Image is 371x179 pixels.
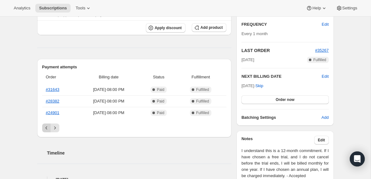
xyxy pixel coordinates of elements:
[313,57,326,62] span: Fulfilled
[46,87,59,92] a: #31643
[241,114,321,121] h6: Batching Settings
[155,25,182,30] span: Apply discount
[47,150,232,156] h2: Timeline
[42,124,227,132] nav: Pagination
[241,57,254,63] span: [DATE]
[42,70,77,84] th: Order
[76,6,85,11] span: Tools
[42,64,227,70] h2: Payment attempts
[241,73,322,80] h2: NEXT BILLING DATE
[318,19,332,29] button: Edit
[157,110,164,115] span: Paid
[318,138,325,143] span: Edit
[241,136,314,145] h3: Notes
[79,74,139,80] span: Billing date
[241,83,263,88] span: [DATE] ·
[79,98,139,104] span: [DATE] · 08:00 PM
[10,4,34,13] button: Analytics
[302,4,331,13] button: Help
[196,99,209,104] span: Fulfilled
[241,95,329,104] button: Order now
[252,81,267,91] button: Skip
[321,114,329,121] span: Add
[146,23,185,33] button: Apply discount
[276,97,294,102] span: Order now
[142,74,175,80] span: Status
[350,151,365,166] div: Open Intercom Messenger
[157,87,164,92] span: Paid
[79,87,139,93] span: [DATE] · 08:00 PM
[51,124,59,132] button: Next
[200,25,223,30] span: Add product
[72,4,95,13] button: Tools
[318,113,332,123] button: Add
[322,21,329,28] span: Edit
[46,99,59,103] a: #28382
[342,6,357,11] span: Settings
[312,6,321,11] span: Help
[315,48,329,53] a: #35267
[332,4,361,13] button: Settings
[79,110,139,116] span: [DATE] · 08:00 PM
[322,73,329,80] button: Edit
[196,110,209,115] span: Fulfilled
[255,83,263,89] span: Skip
[241,31,268,36] span: Every 1 month
[39,6,67,11] span: Subscriptions
[192,23,226,32] button: Add product
[14,6,30,11] span: Analytics
[42,124,51,132] button: Previous
[315,47,329,54] button: #35267
[179,74,223,80] span: Fulfillment
[196,87,209,92] span: Fulfilled
[241,148,329,179] span: I understand this is a 12-month commitment. If I have chosen a free trial, and I do not cancel be...
[241,21,322,28] h2: FREQUENCY
[35,4,71,13] button: Subscriptions
[241,47,315,54] h2: LAST ORDER
[157,99,164,104] span: Paid
[314,136,329,145] button: Edit
[46,110,59,115] a: #24901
